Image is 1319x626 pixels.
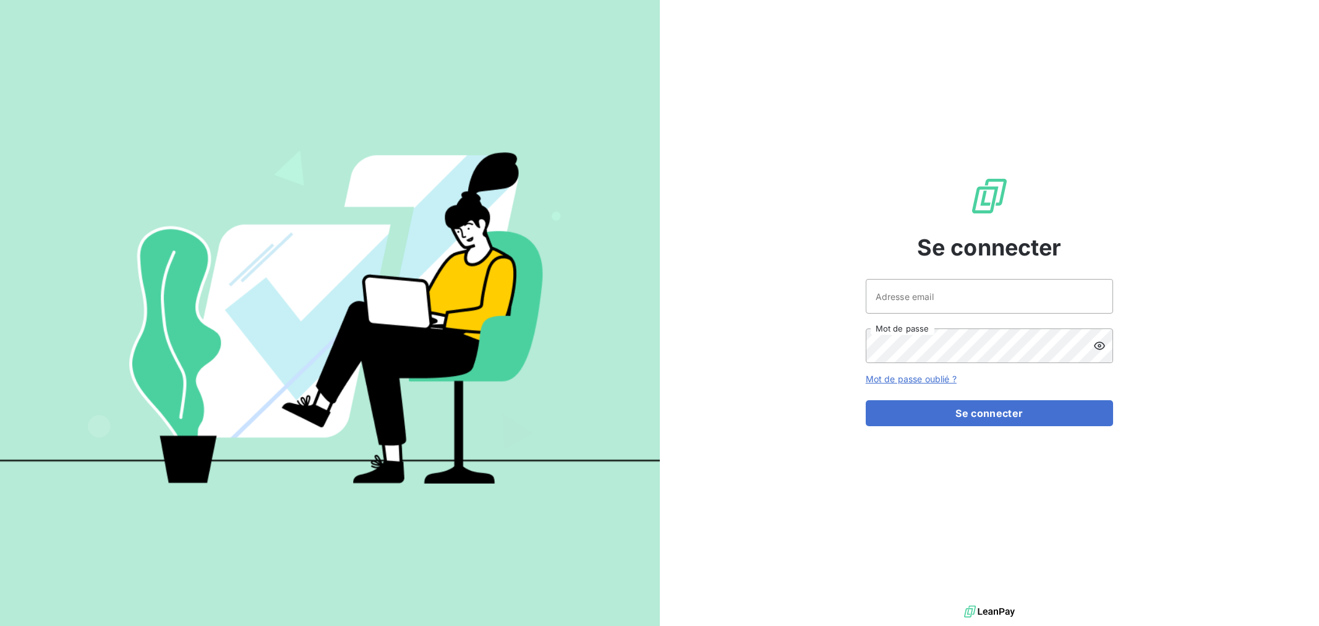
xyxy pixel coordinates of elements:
span: Se connecter [917,231,1062,264]
input: placeholder [866,279,1113,314]
img: Logo LeanPay [970,176,1009,216]
img: logo [964,602,1015,621]
a: Mot de passe oublié ? [866,374,957,384]
button: Se connecter [866,400,1113,426]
